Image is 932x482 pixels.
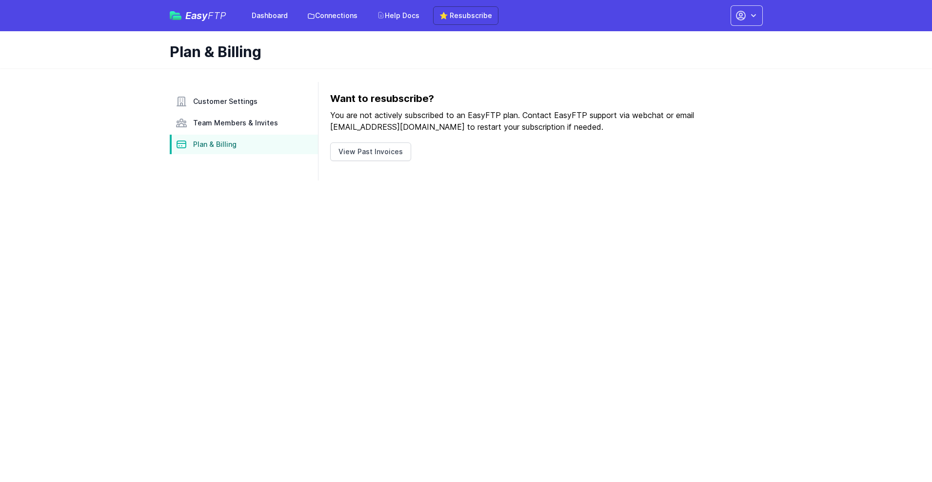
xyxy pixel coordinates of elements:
[170,135,318,154] a: Plan & Billing
[193,97,258,106] span: Customer Settings
[371,7,425,24] a: Help Docs
[185,11,226,20] span: Easy
[193,118,278,128] span: Team Members & Invites
[246,7,294,24] a: Dashboard
[170,92,318,111] a: Customer Settings
[193,140,237,149] span: Plan & Billing
[330,92,751,109] h3: Want to resubscribe?
[330,142,411,161] a: View Past Invoices
[170,43,755,60] h1: Plan & Billing
[330,109,751,133] p: You are not actively subscribed to an EasyFTP plan. Contact EasyFTP support via webchat or email ...
[170,113,318,133] a: Team Members & Invites
[208,10,226,21] span: FTP
[170,11,226,20] a: EasyFTP
[170,11,181,20] img: easyftp_logo.png
[433,6,498,25] a: ⭐ Resubscribe
[301,7,363,24] a: Connections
